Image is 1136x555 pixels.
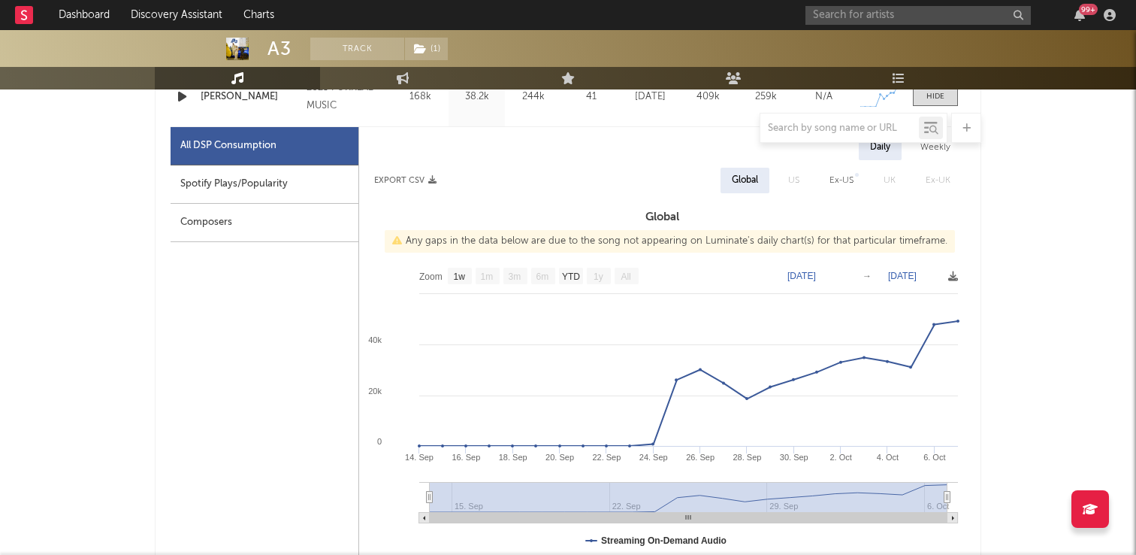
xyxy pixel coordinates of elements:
[787,271,816,281] text: [DATE]
[267,38,292,60] div: A3
[780,453,808,462] text: 30. Sep
[625,89,675,105] div: [DATE]
[859,135,902,160] div: Daily
[481,271,494,282] text: 1m
[927,502,949,511] text: 6. Oct
[509,271,521,282] text: 3m
[565,89,618,105] div: 41
[454,271,466,282] text: 1w
[829,171,854,190] div: Ex-US
[171,204,358,242] div: Composers
[923,453,945,462] text: 6. Oct
[307,79,388,115] div: 2025 FORREAL MUSIC
[405,38,448,60] button: (1)
[592,453,621,462] text: 22. Sep
[536,271,549,282] text: 6m
[368,387,382,396] text: 20k
[419,271,443,282] text: Zoom
[499,453,527,462] text: 18. Sep
[829,453,851,462] text: 2. Oct
[385,230,955,253] div: Any gaps in the data below are due to the song not appearing on Luminate's daily chart(s) for tha...
[310,38,404,60] button: Track
[805,6,1031,25] input: Search for artists
[594,271,603,282] text: 1y
[888,271,917,281] text: [DATE]
[374,176,437,185] button: Export CSV
[877,453,899,462] text: 4. Oct
[404,38,449,60] span: ( 1 )
[396,89,445,105] div: 168k
[639,453,668,462] text: 24. Sep
[686,453,715,462] text: 26. Sep
[562,271,580,282] text: YTD
[733,453,761,462] text: 28. Sep
[171,165,358,204] div: Spotify Plays/Popularity
[180,137,276,155] div: All DSP Consumption
[1074,9,1085,21] button: 99+
[368,335,382,344] text: 40k
[171,127,358,165] div: All DSP Consumption
[799,89,849,105] div: N/A
[1079,4,1098,15] div: 99 +
[683,89,733,105] div: 409k
[377,437,382,446] text: 0
[452,89,501,105] div: 38.2k
[741,89,791,105] div: 259k
[601,535,727,546] text: Streaming On-Demand Audio
[621,271,630,282] text: All
[760,123,919,135] input: Search by song name or URL
[732,171,758,190] div: Global
[545,453,574,462] text: 20. Sep
[201,89,299,105] a: [PERSON_NAME]
[405,453,434,462] text: 14. Sep
[359,208,965,226] h3: Global
[509,89,557,105] div: 244k
[909,135,962,160] div: Weekly
[452,453,480,462] text: 16. Sep
[863,271,872,281] text: →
